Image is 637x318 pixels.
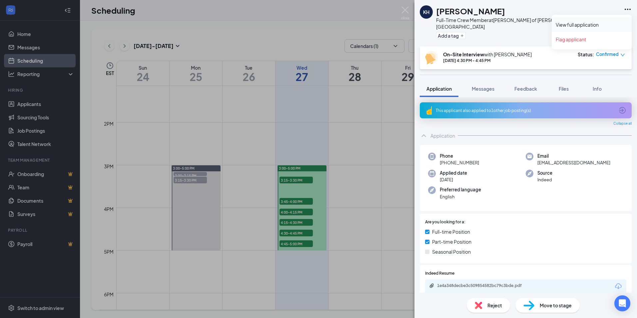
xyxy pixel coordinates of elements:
[430,132,455,139] div: Application
[537,176,552,183] span: Indeed
[556,21,628,28] a: View full application
[537,153,610,159] span: Email
[436,5,505,17] h1: [PERSON_NAME]
[614,282,622,290] svg: Download
[487,302,502,309] span: Reject
[593,86,602,92] span: Info
[472,86,494,92] span: Messages
[425,270,454,277] span: Indeed Resume
[432,238,471,245] span: Part-time Position
[537,170,552,176] span: Source
[437,283,530,288] div: 1e4a348decbe3c509854582bc79c3bde.pdf
[460,34,464,38] svg: Plus
[624,5,632,13] svg: Ellipses
[443,51,484,57] b: On-Site Interview
[620,53,625,57] span: down
[540,302,572,309] span: Move to stage
[429,283,434,288] svg: Paperclip
[420,132,428,140] svg: ChevronUp
[440,176,467,183] span: [DATE]
[537,159,610,166] span: [EMAIL_ADDRESS][DOMAIN_NAME]
[440,193,481,200] span: English
[618,106,626,114] svg: ArrowCircle
[596,51,619,58] span: Confirmed
[443,58,532,63] div: [DATE] 4:30 PM - 4:45 PM
[440,186,481,193] span: Preferred language
[514,86,537,92] span: Feedback
[436,108,614,113] div: This applicant also applied to 1 other job posting(s)
[440,153,479,159] span: Phone
[613,121,632,126] span: Collapse all
[614,295,630,311] div: Open Intercom Messenger
[432,228,470,235] span: Full-time Position
[443,51,532,58] div: with [PERSON_NAME]
[440,159,479,166] span: [PHONE_NUMBER]
[559,86,569,92] span: Files
[436,17,620,30] div: Full-Time Crew Member at [PERSON_NAME] of [PERSON_NAME], [GEOGRAPHIC_DATA]
[426,86,452,92] span: Application
[436,32,466,39] button: PlusAdd a tag
[423,9,429,15] div: KH
[429,283,537,289] a: Paperclip1e4a348decbe3c509854582bc79c3bde.pdf
[578,51,594,58] div: Status :
[440,170,467,176] span: Applied date
[432,248,471,255] span: Seasonal Position
[425,219,465,225] span: Are you looking for a:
